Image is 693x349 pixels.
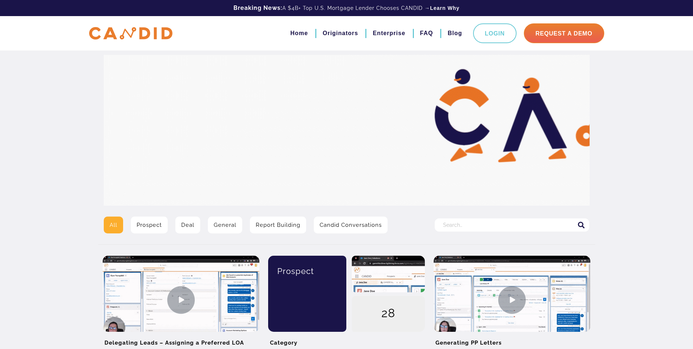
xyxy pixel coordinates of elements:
[420,27,433,40] a: FAQ
[434,256,590,344] img: Generating PP Letters Video
[274,256,341,286] div: Prospect
[323,27,358,40] a: Originators
[208,217,242,233] a: General
[268,332,425,348] h2: Category
[352,296,425,333] div: 28
[314,217,388,233] a: Candid Conversations
[104,55,590,206] img: Video Library Hero
[89,27,172,40] img: CANDID APP
[290,27,308,40] a: Home
[448,27,462,40] a: Blog
[175,217,200,233] a: Deal
[373,27,405,40] a: Enterprise
[524,23,604,43] a: Request A Demo
[473,23,517,43] a: Login
[131,217,168,233] a: Prospect
[430,4,460,12] a: Learn Why
[103,256,259,344] img: Delegating Leads – Assigning a Preferred LOA Video
[104,217,123,233] a: All
[434,332,590,348] h2: Generating PP Letters
[103,332,259,348] h2: Delegating Leads – Assigning a Preferred LOA
[250,217,306,233] a: Report Building
[233,4,282,11] b: Breaking News:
